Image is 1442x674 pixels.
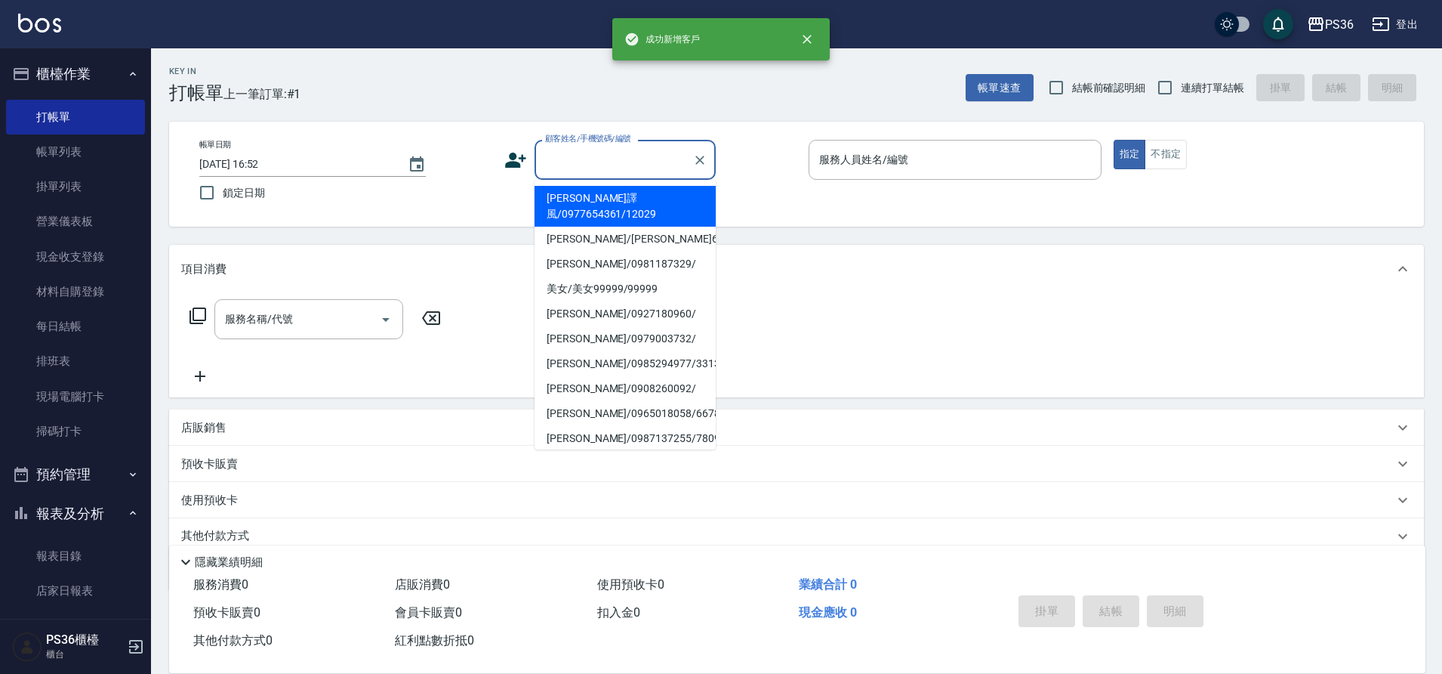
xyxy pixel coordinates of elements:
a: 營業儀表板 [6,204,145,239]
h3: 打帳單 [169,82,223,104]
span: 鎖定日期 [223,185,265,201]
button: 指定 [1114,140,1146,169]
a: 現金收支登錄 [6,240,145,274]
a: 打帳單 [6,100,145,134]
span: 店販消費 0 [395,577,450,592]
li: [PERSON_NAME]譯風/0977654361/12029 [535,186,716,227]
button: 帳單速查 [966,74,1034,102]
div: 項目消費 [169,245,1424,293]
li: [PERSON_NAME]/[PERSON_NAME]6692/6692 [535,227,716,252]
a: 掛單列表 [6,169,145,204]
button: 櫃檯作業 [6,54,145,94]
div: 其他付款方式 [169,518,1424,555]
h5: PS36櫃檯 [46,632,123,648]
a: 掃碼打卡 [6,414,145,449]
div: 使用預收卡 [169,482,1424,518]
button: Choose date, selected date is 2025-09-08 [399,147,435,183]
p: 店販銷售 [181,420,226,436]
span: 連續打單結帳 [1181,80,1244,96]
button: save [1263,9,1293,39]
img: Person [12,632,42,662]
span: 紅利點數折抵 0 [395,633,474,648]
label: 帳單日期 [199,139,231,150]
a: 現場電腦打卡 [6,379,145,414]
input: YYYY/MM/DD hh:mm [199,152,393,177]
label: 顧客姓名/手機號碼/編號 [545,133,631,144]
span: 成功新增客戶 [624,32,700,47]
p: 使用預收卡 [181,493,238,509]
span: 預收卡販賣 0 [193,605,260,620]
button: 不指定 [1145,140,1187,169]
a: 店家日報表 [6,574,145,608]
span: 現金應收 0 [799,605,857,620]
p: 項目消費 [181,261,226,277]
a: 互助日報表 [6,609,145,644]
button: 預約管理 [6,455,145,494]
li: [PERSON_NAME]/0985294977/331350 [535,351,716,376]
span: 使用預收卡 0 [597,577,664,592]
p: 預收卡販賣 [181,456,238,472]
button: 登出 [1366,11,1424,39]
img: Logo [18,14,61,32]
button: PS36 [1301,9,1360,40]
li: [PERSON_NAME]/0908260092/ [535,376,716,401]
button: close [790,23,824,56]
li: 美女/美女99999/99999 [535,277,716,301]
a: 每日結帳 [6,309,145,344]
span: 扣入金 0 [597,605,640,620]
li: [PERSON_NAME]/0927180960/ [535,301,716,326]
li: [PERSON_NAME]/0981187329/ [535,252,716,277]
p: 櫃台 [46,648,123,661]
button: 報表及分析 [6,494,145,533]
p: 隱藏業績明細 [195,555,263,570]
a: 報表目錄 [6,539,145,574]
div: 店販銷售 [169,410,1424,446]
li: [PERSON_NAME]/0965018058/667831 [535,401,716,426]
div: PS36 [1325,15,1354,34]
span: 會員卡販賣 0 [395,605,462,620]
a: 排班表 [6,344,145,379]
div: 預收卡販賣 [169,446,1424,482]
span: 業績合計 0 [799,577,857,592]
span: 其他付款方式 0 [193,633,273,648]
span: 結帳前確認明細 [1072,80,1146,96]
h2: Key In [169,66,223,76]
a: 帳單列表 [6,134,145,169]
li: [PERSON_NAME]/0987137255/7809 [535,426,716,451]
a: 材料自購登錄 [6,274,145,309]
span: 服務消費 0 [193,577,248,592]
span: 上一筆訂單:#1 [223,85,301,104]
button: Open [374,308,398,332]
p: 其他付款方式 [181,528,257,545]
li: [PERSON_NAME]/0979003732/ [535,326,716,351]
button: Clear [689,150,710,171]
